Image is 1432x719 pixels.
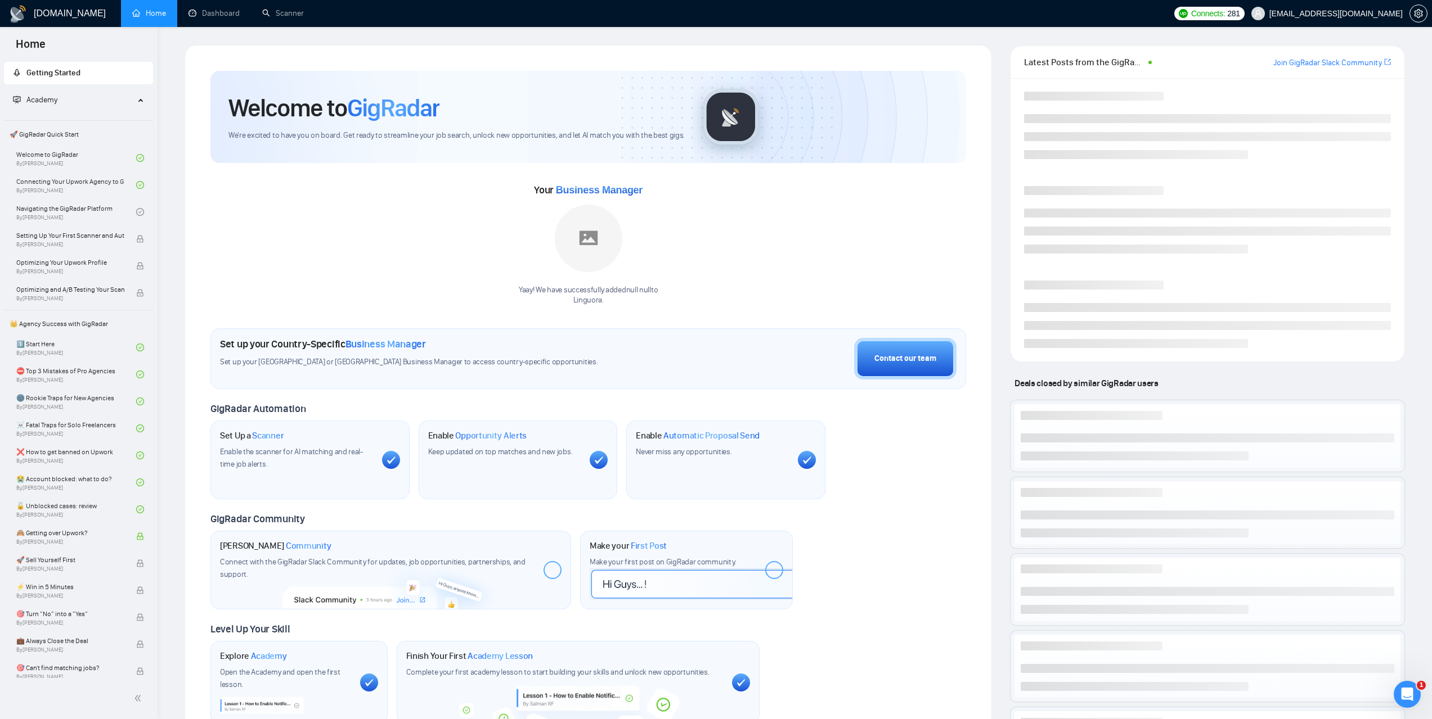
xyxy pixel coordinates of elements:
[468,650,533,662] span: Academy Lesson
[16,362,136,387] a: ⛔ Top 3 Mistakes of Pro AgenciesBy[PERSON_NAME]
[136,613,144,621] span: lock
[16,443,136,468] a: ❌ How to get banned on UpworkBy[PERSON_NAME]
[519,295,658,306] p: Linguora .
[16,673,124,680] span: By [PERSON_NAME]
[13,95,57,105] span: Academy
[406,667,710,677] span: Complete your first academy lesson to start building your skills and unlock new opportunities.
[9,5,27,23] img: logo
[136,181,144,189] span: check-circle
[134,693,145,704] span: double-left
[428,447,573,456] span: Keep updated on top matches and new jobs.
[26,95,57,105] span: Academy
[210,403,306,415] span: GigRadar Automation
[16,646,124,653] span: By [PERSON_NAME]
[13,96,21,103] span: fund-projection-screen
[636,447,731,456] span: Never miss any opportunities.
[874,352,936,365] div: Contact our team
[16,416,136,441] a: ☠️ Fatal Traps for Solo FreelancersBy[PERSON_NAME]
[136,154,144,162] span: check-circle
[406,650,533,662] h1: Finish Your First
[534,184,643,196] span: Your
[16,284,124,295] span: Optimizing and A/B Testing Your Scanner for Better Results
[16,527,124,539] span: 🙈 Getting over Upwork?
[136,235,144,243] span: lock
[16,257,124,268] span: Optimizing Your Upwork Profile
[428,430,527,441] h1: Enable
[590,540,667,551] h1: Make your
[16,470,136,495] a: 😭 Account blocked: what to do?By[PERSON_NAME]
[251,650,287,662] span: Academy
[16,200,136,224] a: Navigating the GigRadar PlatformBy[PERSON_NAME]
[1417,681,1426,690] span: 1
[136,451,144,459] span: check-circle
[16,554,124,566] span: 🚀 Sell Yourself First
[16,295,124,302] span: By [PERSON_NAME]
[16,581,124,593] span: ⚡ Win in 5 Minutes
[136,208,144,216] span: check-circle
[220,430,284,441] h1: Set Up a
[555,205,622,272] img: placeholder.png
[16,497,136,522] a: 🔓 Unblocked cases: reviewBy[PERSON_NAME]
[220,447,363,469] span: Enable the scanner for AI matching and real-time job alerts.
[220,540,331,551] h1: [PERSON_NAME]
[220,667,340,689] span: Open the Academy and open the first lesson.
[16,389,136,414] a: 🌚 Rookie Traps for New AgenciesBy[PERSON_NAME]
[262,8,304,18] a: searchScanner
[1179,9,1188,18] img: upwork-logo.png
[455,430,527,441] span: Opportunity Alerts
[13,69,21,76] span: rocket
[136,559,144,567] span: lock
[286,540,331,551] span: Community
[854,338,957,379] button: Contact our team
[136,532,144,540] span: lock
[16,241,124,248] span: By [PERSON_NAME]
[132,8,166,18] a: homeHome
[1394,681,1421,708] iframe: Intercom live chat
[252,430,284,441] span: Scanner
[16,566,124,572] span: By [PERSON_NAME]
[1254,10,1262,17] span: user
[16,230,124,241] span: Setting Up Your First Scanner and Auto-Bidder
[5,123,152,146] span: 🚀 GigRadar Quick Start
[16,619,124,626] span: By [PERSON_NAME]
[228,93,439,123] h1: Welcome to
[16,608,124,619] span: 🎯 Turn “No” into a “Yes”
[220,557,526,579] span: Connect with the GigRadar Slack Community for updates, job opportunities, partnerships, and support.
[636,430,760,441] h1: Enable
[136,262,144,270] span: lock
[1384,57,1391,66] span: export
[590,557,736,567] span: Make your first post on GigRadar community.
[5,313,152,335] span: 👑 Agency Success with GigRadar
[1191,7,1225,20] span: Connects:
[1227,7,1240,20] span: 281
[16,539,124,545] span: By [PERSON_NAME]
[16,146,136,170] a: Welcome to GigRadarBy[PERSON_NAME]
[220,338,426,350] h1: Set up your Country-Specific
[228,130,685,141] span: We're excited to have you on board. Get ready to streamline your job search, unlock new opportuni...
[188,8,240,18] a: dashboardDashboard
[220,650,287,662] h1: Explore
[220,357,662,368] span: Set up your [GEOGRAPHIC_DATA] or [GEOGRAPHIC_DATA] Business Manager to access country-specific op...
[283,557,499,609] img: slackcommunity-bg.png
[136,424,144,432] span: check-circle
[136,505,144,513] span: check-circle
[347,93,439,123] span: GigRadar
[210,623,290,635] span: Level Up Your Skill
[1010,373,1162,393] span: Deals closed by similar GigRadar users
[26,68,80,78] span: Getting Started
[703,89,759,145] img: gigradar-logo.png
[1410,9,1427,18] span: setting
[1384,57,1391,67] a: export
[136,289,144,297] span: lock
[16,635,124,646] span: 💼 Always Close the Deal
[136,370,144,378] span: check-circle
[1024,55,1144,69] span: Latest Posts from the GigRadar Community
[4,62,153,84] li: Getting Started
[16,335,136,360] a: 1️⃣ Start HereBy[PERSON_NAME]
[519,285,658,306] div: Yaay! We have successfully added null null to
[136,343,144,351] span: check-circle
[136,478,144,486] span: check-circle
[136,586,144,594] span: lock
[345,338,426,350] span: Business Manager
[136,640,144,648] span: lock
